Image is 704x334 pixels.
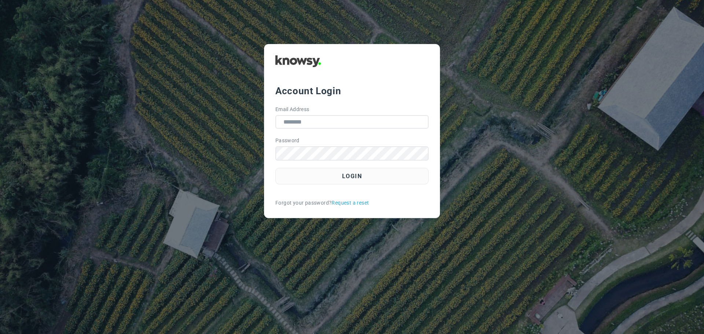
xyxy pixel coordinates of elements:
[275,168,429,184] button: Login
[275,106,309,113] label: Email Address
[275,137,300,144] label: Password
[275,199,429,207] div: Forgot your password?
[275,84,429,98] div: Account Login
[331,199,369,207] a: Request a reset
